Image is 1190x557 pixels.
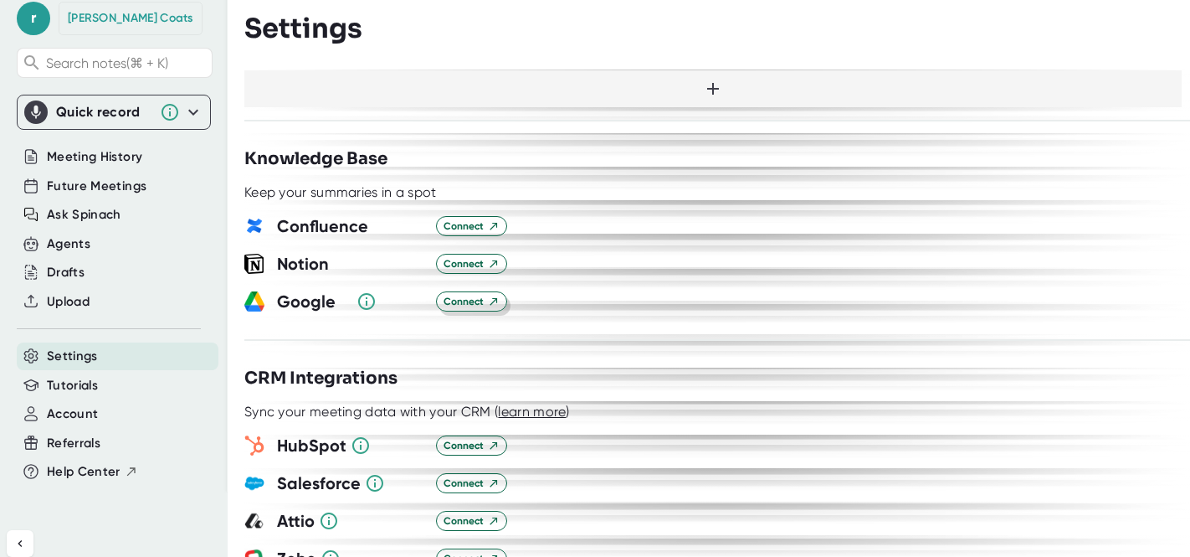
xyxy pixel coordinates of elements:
span: Connect [444,219,500,234]
h3: Salesforce [277,471,423,496]
span: Help Center [47,462,121,482]
button: Collapse sidebar [7,530,33,557]
button: Connect [436,291,507,312]
button: Future Meetings [47,177,146,196]
button: Connect [436,436,507,456]
img: notion-logo.a88433b7742b57808d88766775496112.svg [244,254,264,274]
span: Search notes (⌘ + K) [46,55,208,71]
button: Settings [47,347,98,366]
img: gYkAAAAABJRU5ErkJggg== [244,473,264,493]
div: Sync your meeting data with your CRM ( ) [244,404,570,420]
button: Ask Spinach [47,205,121,224]
span: Connect [444,438,500,453]
button: Account [47,405,98,424]
img: 5H9lqcfvy4PBuAAAAAElFTkSuQmCC [244,511,264,531]
h3: Confluence [277,214,423,239]
button: Meeting History [47,147,142,167]
h3: Settings [244,13,362,44]
button: Referrals [47,434,100,453]
div: Quick record [24,95,203,129]
button: Connect [436,511,507,531]
span: Connect [444,476,500,491]
span: learn more [498,404,566,420]
button: Help Center [47,462,138,482]
h3: Knowledge Base [244,147,387,172]
button: Connect [436,473,507,493]
img: gdaTjGWjaPfDgAAAABJRU5ErkJggg== [244,216,264,236]
div: Rhonda Coats [68,11,193,26]
h3: HubSpot [277,433,423,458]
div: Quick record [56,104,151,121]
button: Tutorials [47,376,98,395]
span: Connect [444,513,500,529]
img: XXOiC45XAAAAJXRFWHRkYXRlOmNyZWF0ZQAyMDIyLTExLTA1VDAyOjM0OjA1KzAwOjAwSH2V7QAAACV0RVh0ZGF0ZTptb2RpZ... [244,291,264,312]
button: Connect [436,254,507,274]
button: Agents [47,235,90,254]
h3: Google [277,289,344,314]
div: Keep your summaries in a spot [244,184,437,201]
span: r [17,2,50,35]
h3: CRM Integrations [244,366,398,391]
h3: Attio [277,508,423,534]
span: Connect [444,256,500,271]
h3: Notion [277,251,423,276]
button: Connect [436,216,507,236]
span: Connect [444,294,500,309]
button: Drafts [47,263,85,282]
button: Upload [47,292,90,312]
